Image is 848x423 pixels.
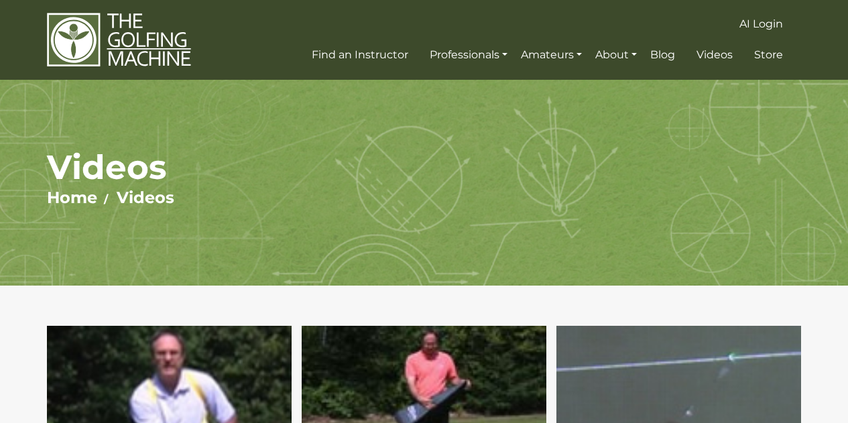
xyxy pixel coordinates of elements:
[650,48,675,61] span: Blog
[47,12,191,68] img: The Golfing Machine
[592,43,640,67] a: About
[739,17,783,30] span: AI Login
[47,188,97,207] a: Home
[117,188,174,207] a: Videos
[647,43,678,67] a: Blog
[518,43,585,67] a: Amateurs
[308,43,412,67] a: Find an Instructor
[736,12,786,36] a: AI Login
[693,43,736,67] a: Videos
[754,48,783,61] span: Store
[751,43,786,67] a: Store
[696,48,733,61] span: Videos
[312,48,408,61] span: Find an Instructor
[47,147,801,188] h1: Videos
[426,43,511,67] a: Professionals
